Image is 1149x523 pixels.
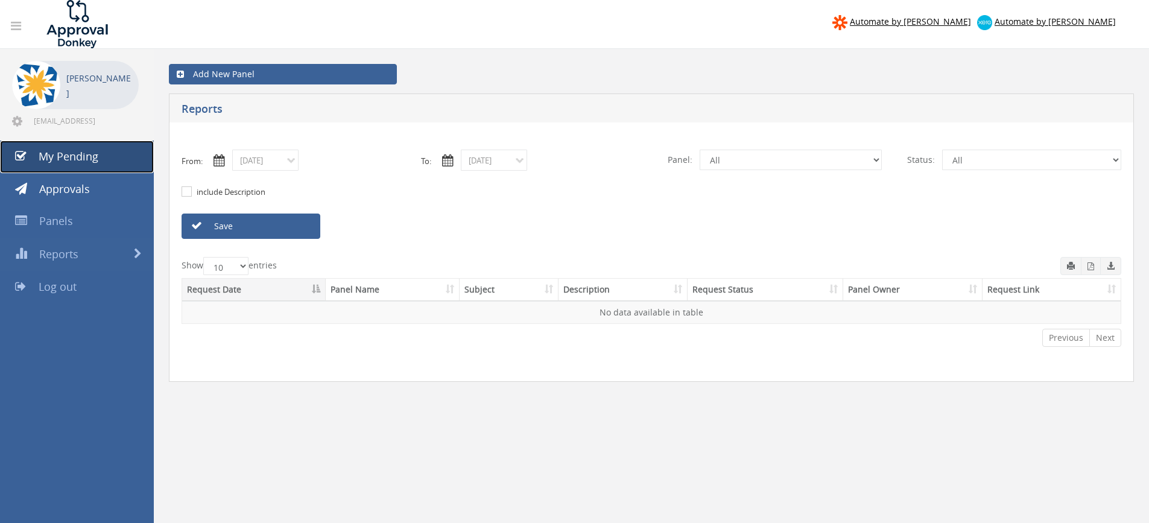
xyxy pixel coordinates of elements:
label: From: [182,156,203,167]
span: Reports [39,247,78,261]
span: [EMAIL_ADDRESS][DOMAIN_NAME] [34,116,136,125]
select: Showentries [203,257,248,275]
a: Add New Panel [169,64,397,84]
span: Approvals [39,182,90,196]
a: Save [182,214,320,239]
span: Status: [900,150,942,170]
a: Next [1089,329,1121,347]
td: No data available in table [182,301,1121,323]
span: My Pending [39,149,98,163]
p: [PERSON_NAME] [66,71,133,101]
th: Request Date: activate to sort column descending [182,279,326,301]
span: Panel: [660,150,700,170]
img: zapier-logomark.png [832,15,847,30]
span: Log out [39,279,77,294]
span: Automate by [PERSON_NAME] [850,16,971,27]
th: Panel Owner: activate to sort column ascending [843,279,983,301]
th: Panel Name: activate to sort column ascending [326,279,460,301]
th: Request Link: activate to sort column ascending [983,279,1121,301]
h5: Reports [182,103,841,118]
th: Description: activate to sort column ascending [559,279,688,301]
th: Subject: activate to sort column ascending [460,279,559,301]
img: xero-logo.png [977,15,992,30]
label: Show entries [182,257,277,275]
span: Panels [39,214,73,228]
span: Automate by [PERSON_NAME] [995,16,1116,27]
label: include Description [194,186,265,198]
th: Request Status: activate to sort column ascending [688,279,843,301]
a: Previous [1042,329,1090,347]
label: To: [421,156,431,167]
